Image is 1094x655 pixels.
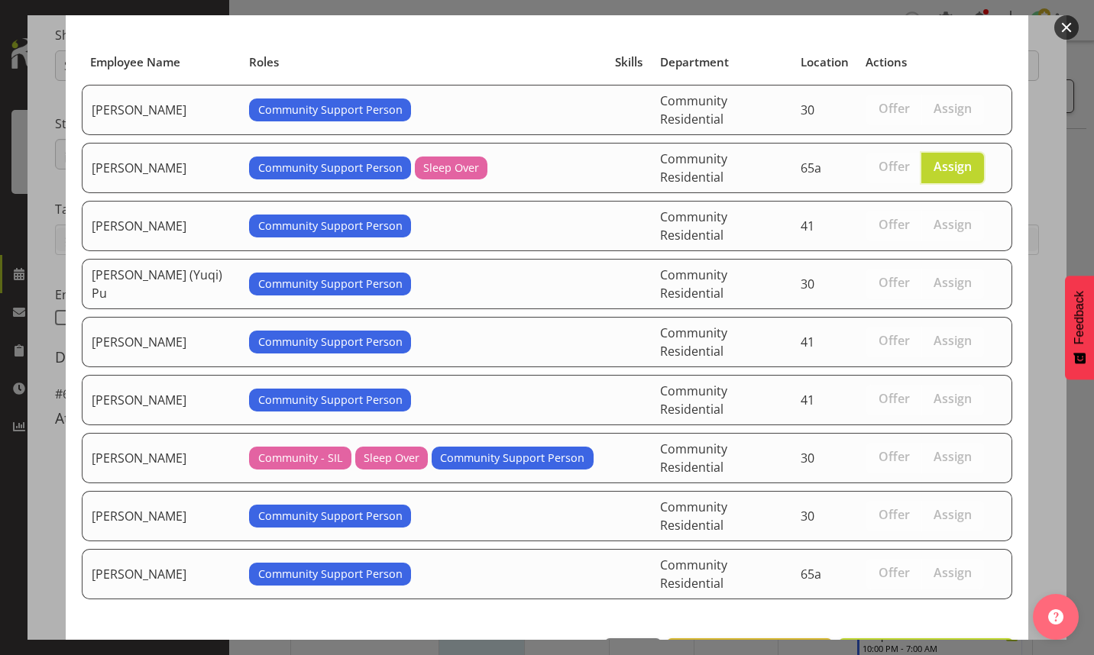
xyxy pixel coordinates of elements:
[934,275,972,290] span: Assign
[82,143,240,193] td: [PERSON_NAME]
[660,324,727,360] span: Community Residential
[879,275,910,290] span: Offer
[879,159,910,174] span: Offer
[934,449,972,464] span: Assign
[879,507,910,522] span: Offer
[82,85,240,135] td: [PERSON_NAME]
[934,391,972,406] span: Assign
[82,549,240,599] td: [PERSON_NAME]
[879,565,910,580] span: Offer
[423,160,479,176] span: Sleep Over
[258,392,403,408] span: Community Support Person
[82,201,240,251] td: [PERSON_NAME]
[249,53,279,71] span: Roles
[660,208,727,244] span: Community Residential
[660,499,727,534] span: Community Residential
[82,317,240,367] td: [PERSON_NAME]
[934,217,972,232] span: Assign
[801,218,814,234] span: 41
[660,382,727,418] span: Community Residential
[660,53,729,71] span: Department
[934,507,972,522] span: Assign
[801,508,814,524] span: 30
[258,218,403,234] span: Community Support Person
[934,333,972,348] span: Assign
[879,449,910,464] span: Offer
[82,491,240,541] td: [PERSON_NAME]
[879,217,910,232] span: Offer
[82,259,240,309] td: [PERSON_NAME] (Yuqi) Pu
[801,160,821,176] span: 65a
[660,150,727,186] span: Community Residential
[364,450,419,466] span: Sleep Over
[801,392,814,408] span: 41
[258,102,403,118] span: Community Support Person
[660,92,727,127] span: Community Residential
[879,391,910,406] span: Offer
[1048,609,1063,624] img: help-xxl-2.png
[440,450,584,466] span: Community Support Person
[660,440,727,476] span: Community Residential
[934,159,972,174] span: Assign
[660,266,727,302] span: Community Residential
[258,334,403,350] span: Community Support Person
[934,565,972,580] span: Assign
[258,450,343,466] span: Community - SIL
[660,557,727,592] span: Community Residential
[801,566,821,582] span: 65a
[801,53,849,71] span: Location
[801,334,814,350] span: 41
[258,566,403,582] span: Community Support Person
[82,433,240,483] td: [PERSON_NAME]
[258,160,403,176] span: Community Support Person
[1065,276,1094,379] button: Feedback - Show survey
[801,450,814,466] span: 30
[934,101,972,116] span: Assign
[866,53,907,71] span: Actions
[801,102,814,118] span: 30
[258,508,403,524] span: Community Support Person
[615,53,642,71] span: Skills
[258,276,403,292] span: Community Support Person
[801,276,814,292] span: 30
[879,101,910,116] span: Offer
[90,53,180,71] span: Employee Name
[1073,291,1086,344] span: Feedback
[82,375,240,425] td: [PERSON_NAME]
[879,333,910,348] span: Offer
